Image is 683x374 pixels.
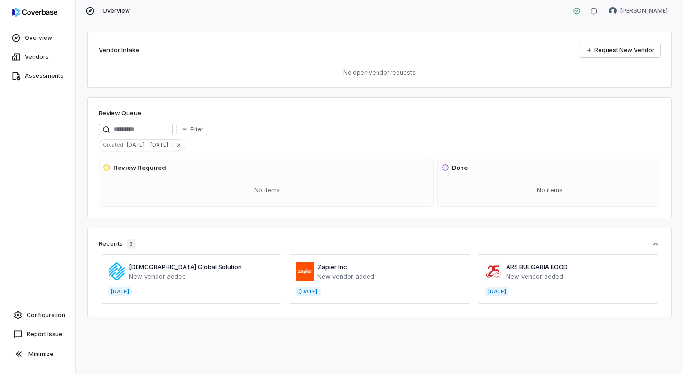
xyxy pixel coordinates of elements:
span: Overview [102,7,130,15]
a: [DEMOGRAPHIC_DATA] Global Solution [129,263,242,271]
a: Request New Vendor [580,43,660,57]
h1: Review Queue [99,109,141,118]
h3: Done [452,163,468,173]
button: Minimize [4,345,72,364]
div: Recents [99,239,136,249]
button: Report Issue [4,326,72,343]
a: ARS BULGARIA EOOD [506,263,568,271]
span: [PERSON_NAME] [620,7,668,15]
a: Overview [2,29,74,47]
a: Assessments [2,67,74,84]
a: Zapier Inc [317,263,347,271]
button: Filter [176,124,207,135]
h3: Review Required [113,163,166,173]
a: Configuration [4,307,72,324]
span: [DATE] - [DATE] [127,140,172,149]
div: No items [442,178,658,203]
img: Weslley Ribeiro Da Silva avatar [609,7,617,15]
a: Vendors [2,48,74,65]
span: Created : [99,140,127,149]
span: Filter [190,126,203,133]
h2: Vendor Intake [99,46,139,55]
button: Weslley Ribeiro Da Silva avatar[PERSON_NAME] [603,4,674,18]
div: No items [103,178,431,203]
span: 3 [127,239,136,249]
p: No open vendor requests [99,69,660,76]
button: Recents3 [99,239,660,249]
img: logo-D7KZi-bG.svg [12,8,57,17]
